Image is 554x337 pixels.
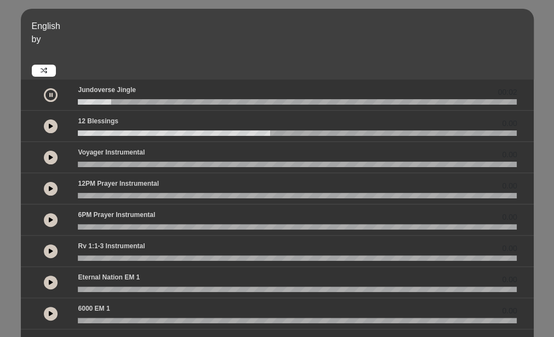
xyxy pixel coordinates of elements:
p: 6PM Prayer Instrumental [78,210,155,220]
span: by [32,35,41,44]
p: 6000 EM 1 [78,304,110,313]
span: 0.00 [502,118,517,129]
p: Eternal Nation EM 1 [78,272,140,282]
span: 0.00 [502,274,517,285]
p: Voyager Instrumental [78,147,145,157]
span: 0.00 [502,149,517,161]
span: 00:02 [498,87,517,98]
p: 12 Blessings [78,116,118,126]
span: 0.00 [502,243,517,254]
span: 0.00 [502,180,517,192]
span: 0.00 [502,212,517,223]
p: 12PM Prayer Instrumental [78,179,158,189]
p: English [32,20,531,33]
span: 0.00 [502,305,517,317]
p: Rv 1:1-3 Instrumental [78,241,145,251]
p: Jundoverse Jingle [78,85,135,95]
